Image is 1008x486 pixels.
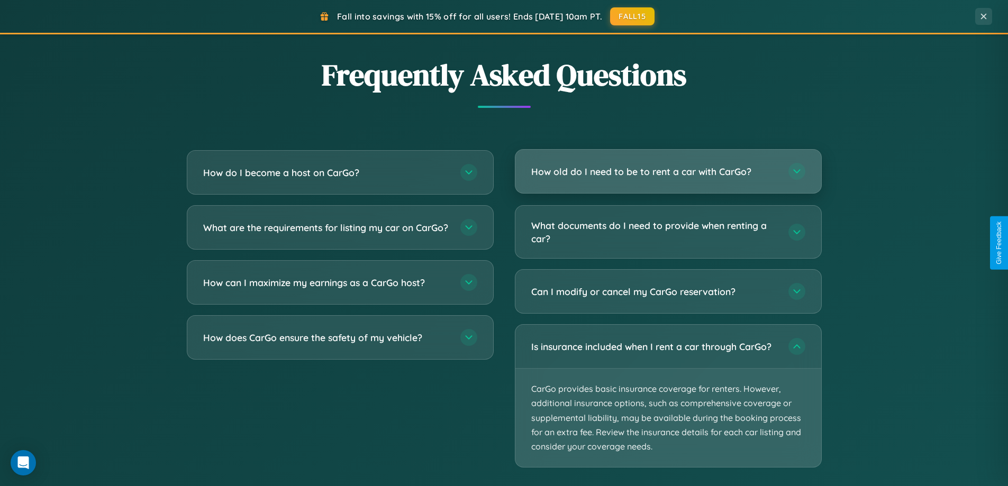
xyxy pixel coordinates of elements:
span: Fall into savings with 15% off for all users! Ends [DATE] 10am PT. [337,11,602,22]
h3: How do I become a host on CarGo? [203,166,450,179]
h3: Can I modify or cancel my CarGo reservation? [531,285,778,298]
h3: What are the requirements for listing my car on CarGo? [203,221,450,234]
h3: What documents do I need to provide when renting a car? [531,219,778,245]
h2: Frequently Asked Questions [187,54,822,95]
h3: How does CarGo ensure the safety of my vehicle? [203,331,450,344]
div: Open Intercom Messenger [11,450,36,475]
button: FALL15 [610,7,655,25]
p: CarGo provides basic insurance coverage for renters. However, additional insurance options, such ... [515,369,821,467]
div: Give Feedback [995,222,1003,264]
h3: How old do I need to be to rent a car with CarGo? [531,165,778,178]
h3: How can I maximize my earnings as a CarGo host? [203,276,450,289]
h3: Is insurance included when I rent a car through CarGo? [531,340,778,353]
